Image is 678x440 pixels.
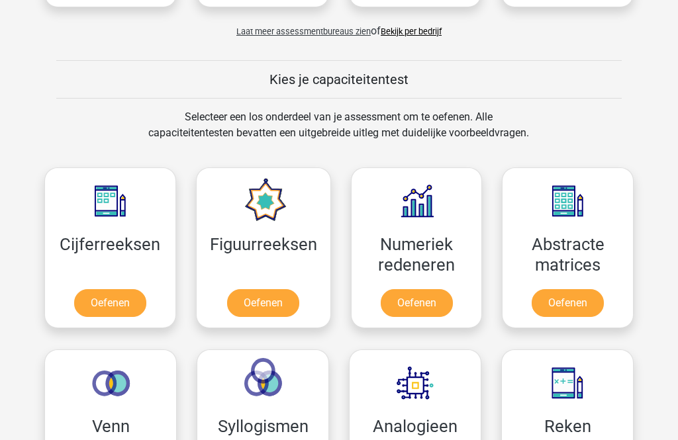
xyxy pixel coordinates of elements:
a: Bekijk per bedrijf [381,27,442,37]
a: Oefenen [74,290,146,318]
a: Oefenen [381,290,453,318]
span: Laat meer assessmentbureaus zien [236,27,371,37]
a: Oefenen [227,290,299,318]
div: Selecteer een los onderdeel van je assessment om te oefenen. Alle capaciteitentesten bevatten een... [136,110,542,157]
a: Oefenen [532,290,604,318]
h5: Kies je capaciteitentest [56,72,622,88]
div: of [34,13,644,40]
